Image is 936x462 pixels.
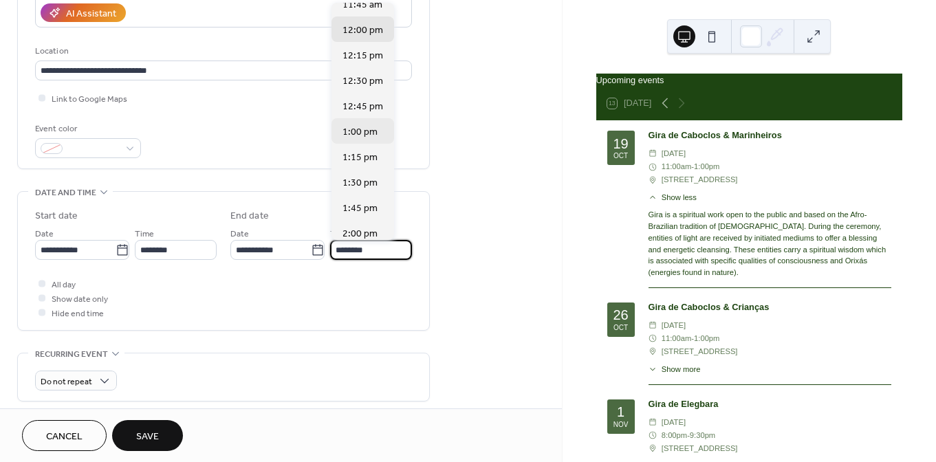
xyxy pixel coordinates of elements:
span: Show more [662,364,701,375]
span: - [691,332,694,345]
span: 12:30 pm [342,74,383,89]
div: Oct [613,153,628,159]
span: - [687,429,690,442]
span: [DATE] [662,147,686,160]
div: Nov [613,421,629,428]
span: Recurring event [35,347,108,362]
span: 1:00 pm [342,125,378,140]
span: Save [136,430,159,444]
span: 12:15 pm [342,49,383,63]
button: Save [112,420,183,451]
button: ​Show less [649,192,697,203]
div: Gira de Caboclos & Marinheiros [649,129,891,142]
div: End date [230,209,269,223]
div: Oct [613,324,628,331]
div: Location [35,44,409,58]
span: Link to Google Maps [52,92,127,107]
div: AI Assistant [66,7,116,21]
span: 11:00am [662,332,692,345]
span: Date [35,227,54,241]
span: Cancel [46,430,83,444]
span: 8:00pm [662,429,687,442]
div: ​ [649,160,657,173]
button: Cancel [22,420,107,451]
span: 1:00pm [694,160,719,173]
span: - [691,160,694,173]
span: [DATE] [662,319,686,332]
div: ​ [649,332,657,345]
span: 11:00am [662,160,692,173]
span: All day [52,278,76,292]
span: Time [135,227,154,241]
div: ​ [649,173,657,186]
div: ​ [649,416,657,429]
button: AI Assistant [41,3,126,22]
div: Gira de Caboclos & Crianças [649,300,891,313]
span: 1:00pm [694,332,719,345]
span: Show less [662,192,697,203]
span: [STREET_ADDRESS] [662,442,738,455]
span: Date and time [35,186,96,200]
div: ​ [649,192,657,203]
div: ​ [649,345,657,358]
span: 12:45 pm [342,100,383,114]
div: ​ [649,429,657,442]
div: Gira is a spiritual work open to the public and based on the Afro-Brazilian tradition of [DEMOGRA... [649,209,891,278]
span: 9:30pm [690,429,715,442]
span: 12:00 pm [342,23,383,38]
div: 19 [613,137,628,151]
span: Do not repeat [41,374,92,390]
span: Date [230,227,249,241]
div: ​ [649,364,657,375]
span: Hide end time [52,307,104,321]
div: ​ [649,319,657,332]
div: Gira de Elegbara [649,397,891,410]
button: ​Show more [649,364,701,375]
div: 1 [617,405,624,419]
div: ​ [649,147,657,160]
span: [STREET_ADDRESS] [662,345,738,358]
span: Show date only [52,292,108,307]
div: Upcoming events [596,74,902,87]
span: 1:30 pm [342,176,378,190]
div: Event color [35,122,138,136]
span: Time [330,227,349,241]
span: [STREET_ADDRESS] [662,173,738,186]
div: 26 [613,308,628,322]
div: Start date [35,209,78,223]
span: [DATE] [662,416,686,429]
span: 1:15 pm [342,151,378,165]
span: 1:45 pm [342,201,378,216]
span: 2:00 pm [342,227,378,241]
div: ​ [649,442,657,455]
